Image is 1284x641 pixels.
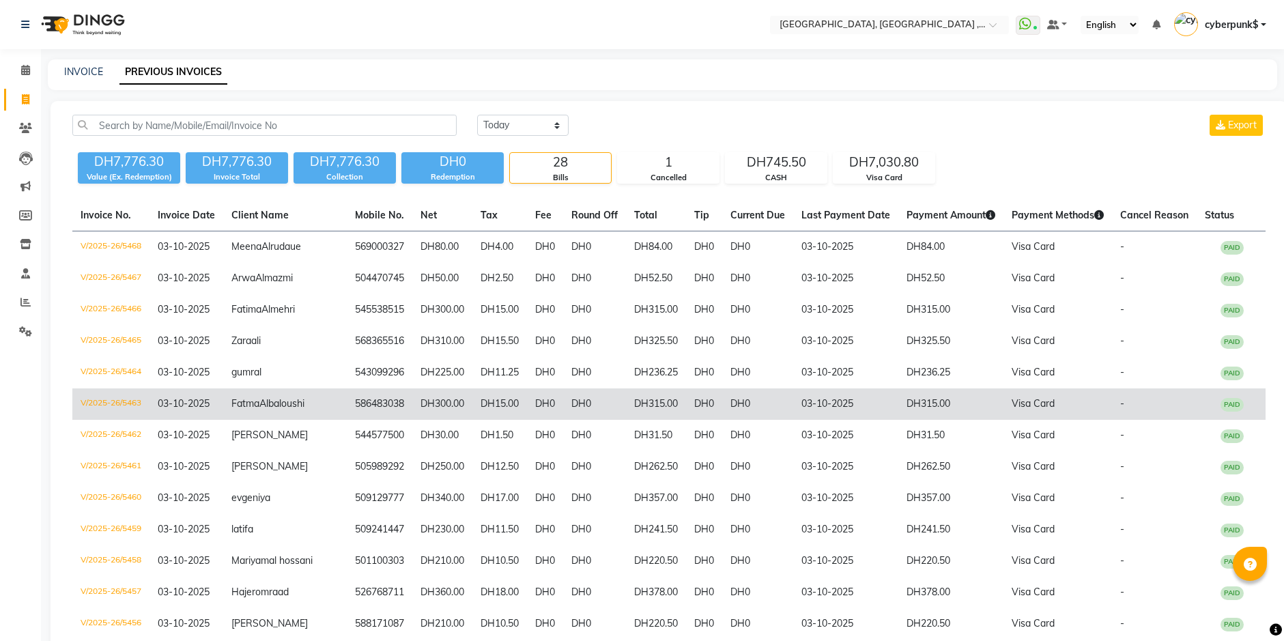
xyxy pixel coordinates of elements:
[261,303,295,315] span: Almehri
[72,357,149,388] td: V/2025-26/5464
[1221,618,1244,631] span: PAID
[1012,586,1055,598] span: Visa Card
[1120,366,1124,378] span: -
[412,514,472,545] td: DH230.00
[158,460,210,472] span: 03-10-2025
[722,545,793,577] td: DH0
[626,451,686,483] td: DH262.50
[898,263,1003,294] td: DH52.50
[626,608,686,640] td: DH220.50
[563,545,626,577] td: DH0
[158,209,215,221] span: Invoice Date
[255,586,289,598] span: omraad
[1120,492,1124,504] span: -
[472,326,527,357] td: DH15.50
[72,326,149,357] td: V/2025-26/5465
[527,451,563,483] td: DH0
[347,514,412,545] td: 509241447
[527,357,563,388] td: DH0
[626,263,686,294] td: DH52.50
[1120,617,1124,629] span: -
[72,545,149,577] td: V/2025-26/5458
[793,326,898,357] td: 03-10-2025
[158,429,210,441] span: 03-10-2025
[793,608,898,640] td: 03-10-2025
[1228,119,1257,131] span: Export
[1221,304,1244,317] span: PAID
[231,460,308,472] span: [PERSON_NAME]
[355,209,404,221] span: Mobile No.
[1120,429,1124,441] span: -
[898,451,1003,483] td: DH262.50
[78,152,180,171] div: DH7,776.30
[1012,209,1104,221] span: Payment Methods
[255,272,293,284] span: Almazmi
[626,326,686,357] td: DH325.50
[793,420,898,451] td: 03-10-2025
[793,451,898,483] td: 03-10-2025
[686,357,722,388] td: DH0
[158,334,210,347] span: 03-10-2025
[527,231,563,263] td: DH0
[35,5,128,44] img: logo
[730,209,785,221] span: Current Due
[1012,272,1055,284] span: Visa Card
[686,514,722,545] td: DH0
[72,483,149,514] td: V/2025-26/5460
[347,420,412,451] td: 544577500
[898,514,1003,545] td: DH241.50
[186,152,288,171] div: DH7,776.30
[722,231,793,263] td: DH0
[472,514,527,545] td: DH11.50
[686,231,722,263] td: DH0
[472,231,527,263] td: DH4.00
[347,326,412,357] td: 568365516
[412,231,472,263] td: DH80.00
[412,294,472,326] td: DH300.00
[563,514,626,545] td: DH0
[793,545,898,577] td: 03-10-2025
[527,483,563,514] td: DH0
[626,388,686,420] td: DH315.00
[898,231,1003,263] td: DH84.00
[1012,554,1055,567] span: Visa Card
[801,209,890,221] span: Last Payment Date
[472,608,527,640] td: DH10.50
[231,429,308,441] span: [PERSON_NAME]
[1210,115,1263,136] button: Export
[626,420,686,451] td: DH31.50
[618,172,719,184] div: Cancelled
[472,451,527,483] td: DH12.50
[634,209,657,221] span: Total
[722,388,793,420] td: DH0
[563,577,626,608] td: DH0
[158,366,210,378] span: 03-10-2025
[158,397,210,410] span: 03-10-2025
[686,388,722,420] td: DH0
[231,492,270,504] span: evgeniya
[527,263,563,294] td: DH0
[626,545,686,577] td: DH220.50
[231,397,259,410] span: Fatma
[186,171,288,183] div: Invoice Total
[527,514,563,545] td: DH0
[158,272,210,284] span: 03-10-2025
[78,171,180,183] div: Value (Ex. Redemption)
[1174,12,1198,36] img: cyberpunk$
[898,608,1003,640] td: DH220.50
[347,451,412,483] td: 505989292
[722,514,793,545] td: DH0
[412,608,472,640] td: DH210.00
[626,577,686,608] td: DH378.00
[833,172,935,184] div: Visa Card
[1012,240,1055,253] span: Visa Card
[563,357,626,388] td: DH0
[1120,460,1124,472] span: -
[1120,554,1124,567] span: -
[231,617,308,629] span: [PERSON_NAME]
[294,171,396,183] div: Collection
[1221,524,1244,537] span: PAID
[481,209,498,221] span: Tax
[898,326,1003,357] td: DH325.50
[626,514,686,545] td: DH241.50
